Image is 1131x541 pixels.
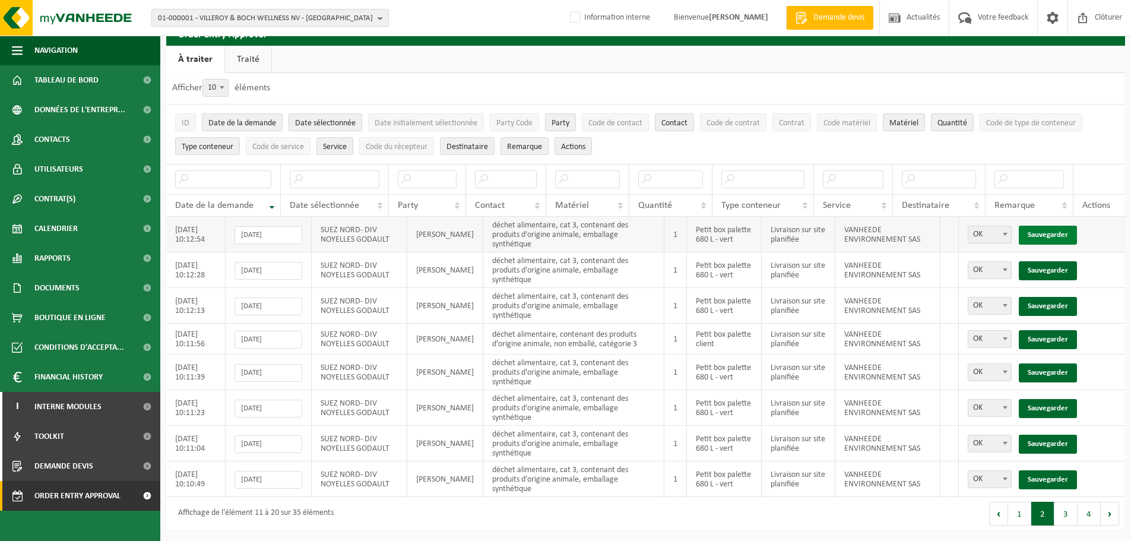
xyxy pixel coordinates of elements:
span: Navigation [34,36,78,65]
span: Service [823,201,851,210]
td: VANHEEDE ENVIRONNEMENT SAS [835,461,940,497]
td: [PERSON_NAME] [407,390,483,426]
td: déchet alimentaire, cat 3, contenant des produits d'origine animale, emballage synthétique [483,252,664,288]
td: SUEZ NORD- DIV NOYELLES GODAULT [312,355,407,390]
button: Code de contratCode de contrat: Activate to sort [700,113,766,131]
button: 2 [1031,502,1054,526]
span: Destinataire [446,143,488,151]
td: [DATE] 10:12:13 [166,288,226,324]
button: 01-000001 - VILLEROY & BOCH WELLNESS NV - [GEOGRAPHIC_DATA] [151,9,389,27]
td: Livraison sur site planifiée [762,324,835,355]
td: VANHEEDE ENVIRONNEMENT SAS [835,426,940,461]
td: [PERSON_NAME] [407,426,483,461]
td: Petit box palette 680 L - vert [687,217,762,252]
td: déchet alimentaire, cat 3, contenant des produits d'origine animale, emballage synthétique [483,390,664,426]
td: [DATE] 10:12:54 [166,217,226,252]
span: Party [552,119,569,128]
span: Demande devis [810,12,867,24]
td: [DATE] 10:11:39 [166,355,226,390]
span: OK [968,261,1012,279]
button: 3 [1054,502,1078,526]
span: OK [968,226,1012,243]
span: Quantité [937,119,967,128]
span: Documents [34,273,80,303]
a: Traité [225,46,271,73]
span: Date initialement sélectionnée [375,119,477,128]
td: déchet alimentaire, contenant des produits d'origine animale, non emballé, catégorie 3 [483,324,664,355]
td: Livraison sur site planifiée [762,461,835,497]
td: 1 [664,390,687,426]
td: [PERSON_NAME] [407,288,483,324]
span: Date sélectionnée [295,119,356,128]
button: Next [1101,502,1119,526]
td: Livraison sur site planifiée [762,355,835,390]
span: Party [398,201,418,210]
span: OK [968,297,1012,315]
td: SUEZ NORD- DIV NOYELLES GODAULT [312,217,407,252]
span: Utilisateurs [34,154,83,184]
span: OK [968,364,1011,381]
span: OK [968,262,1011,279]
span: Contacts [34,125,70,154]
button: Date initialement sélectionnéeDate initialement sélectionnée: Activate to sort [368,113,484,131]
button: ContactContact: Activate to sort [655,113,694,131]
td: 1 [664,355,687,390]
a: Sauvegarder [1019,297,1077,316]
span: Code matériel [823,119,870,128]
span: Tableau de bord [34,65,99,95]
span: Contact [661,119,688,128]
td: VANHEEDE ENVIRONNEMENT SAS [835,355,940,390]
span: Code du récepteur [366,143,427,151]
td: déchet alimentaire, cat 3, contenant des produits d'origine animale, emballage synthétique [483,288,664,324]
span: Party Code [496,119,533,128]
button: Party CodeParty Code: Activate to sort [490,113,539,131]
span: Actions [1082,201,1110,210]
td: [PERSON_NAME] [407,252,483,288]
span: Order entry approval [34,481,121,511]
td: déchet alimentaire, cat 3, contenant des produits d'origine animale, emballage synthétique [483,461,664,497]
td: SUEZ NORD- DIV NOYELLES GODAULT [312,324,407,355]
button: Previous [989,502,1008,526]
span: Type conteneur [721,201,781,210]
span: Date de la demande [208,119,276,128]
button: DestinataireDestinataire : Activate to sort [440,137,495,155]
button: IDID: Activate to sort [175,113,196,131]
span: OK [968,435,1011,452]
td: Petit box palette client [687,324,762,355]
span: I [12,392,23,422]
span: Date de la demande [175,201,254,210]
td: [DATE] 10:12:28 [166,252,226,288]
td: 1 [664,324,687,355]
td: VANHEEDE ENVIRONNEMENT SAS [835,252,940,288]
td: [PERSON_NAME] [407,324,483,355]
span: Calendrier [34,214,78,243]
td: 1 [664,217,687,252]
td: [PERSON_NAME] [407,355,483,390]
span: OK [968,471,1011,488]
a: Sauvegarder [1019,399,1077,418]
a: À traiter [166,46,224,73]
td: Livraison sur site planifiée [762,252,835,288]
span: 10 [202,79,229,97]
td: déchet alimentaire, cat 3, contenant des produits d'origine animale, emballage synthétique [483,426,664,461]
span: Code de service [252,143,304,151]
td: [DATE] 10:11:04 [166,426,226,461]
td: Petit box palette 680 L - vert [687,426,762,461]
td: SUEZ NORD- DIV NOYELLES GODAULT [312,461,407,497]
td: 1 [664,252,687,288]
a: Sauvegarder [1019,470,1077,489]
td: 1 [664,461,687,497]
button: Code de contactCode de contact: Activate to sort [582,113,649,131]
strong: [PERSON_NAME] [709,13,768,22]
button: ContratContrat: Activate to sort [772,113,811,131]
span: Contrat [779,119,804,128]
td: SUEZ NORD- DIV NOYELLES GODAULT [312,426,407,461]
span: Financial History [34,362,103,392]
span: OK [968,363,1012,381]
td: [PERSON_NAME] [407,461,483,497]
td: 1 [664,426,687,461]
a: Sauvegarder [1019,435,1077,454]
a: Sauvegarder [1019,330,1077,349]
td: VANHEEDE ENVIRONNEMENT SAS [835,288,940,324]
span: OK [968,330,1012,348]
